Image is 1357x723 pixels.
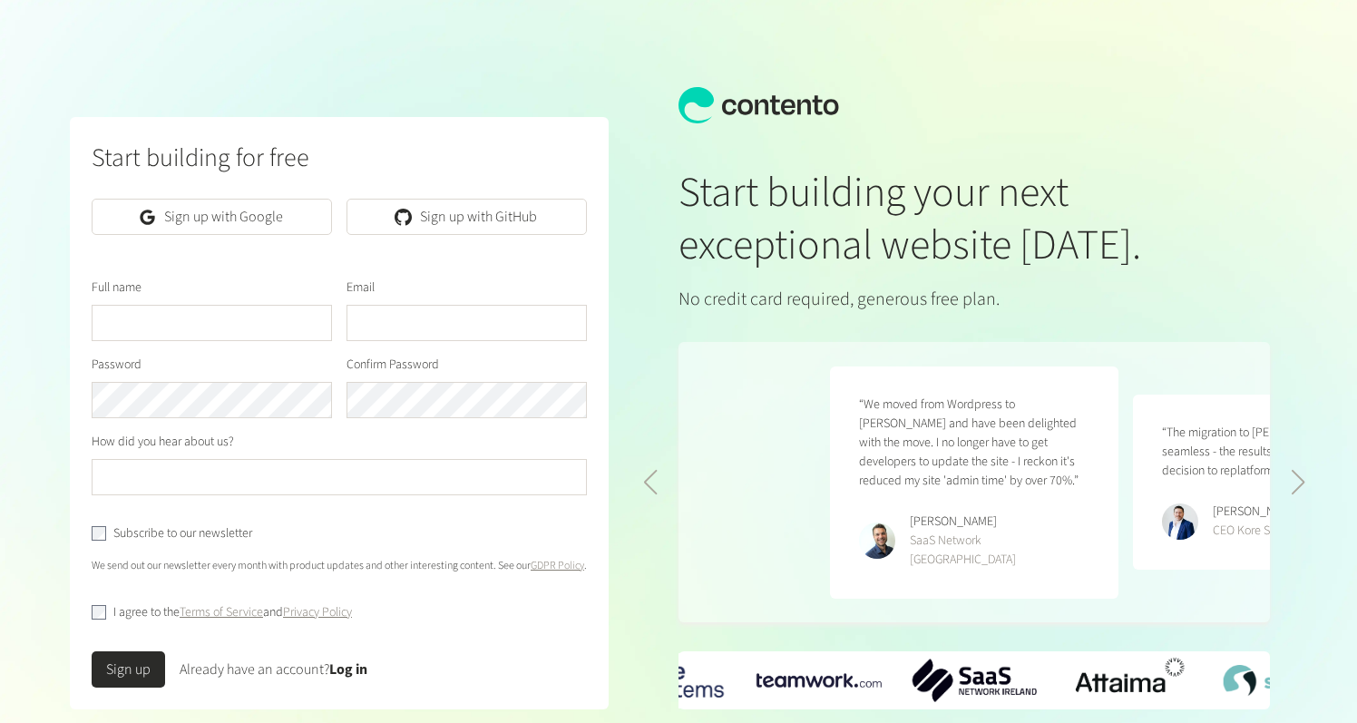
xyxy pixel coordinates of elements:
[347,278,375,298] label: Email
[1213,503,1306,522] div: [PERSON_NAME]
[92,278,142,298] label: Full name
[912,659,1037,702] img: SaaS-Network-Ireland-logo.png
[859,523,895,559] img: Phillip Maucher
[859,396,1089,491] p: “We moved from Wordpress to [PERSON_NAME] and have been delighted with the move. I no longer have...
[1223,665,1348,696] img: SkillsVista-Logo.png
[347,199,587,235] a: Sign up with GitHub
[329,659,367,679] a: Log in
[1068,651,1193,709] img: Attaima-Logo.png
[830,366,1118,599] figure: 4 / 5
[92,139,587,177] h2: Start building for free
[1068,651,1193,709] div: 3 / 6
[113,603,352,622] label: I agree to the and
[92,651,165,688] button: Sign up
[180,603,263,621] a: Terms of Service
[113,524,252,543] label: Subscribe to our newsletter
[1223,665,1348,696] div: 4 / 6
[642,470,658,495] div: Previous slide
[283,603,352,621] a: Privacy Policy
[757,673,882,688] img: teamwork-logo.png
[757,673,882,688] div: 1 / 6
[1162,503,1198,540] img: Ryan Crowley
[912,659,1037,702] div: 2 / 6
[92,199,332,235] a: Sign up with Google
[92,356,142,375] label: Password
[1213,522,1306,541] div: CEO Kore Systems
[678,286,1270,313] p: No credit card required, generous free plan.
[531,558,584,573] a: GDPR Policy
[1291,470,1306,495] div: Next slide
[92,558,587,574] p: We send out our newsletter every month with product updates and other interesting content. See our .
[180,659,367,680] div: Already have an account?
[347,356,439,375] label: Confirm Password
[910,513,1089,532] div: [PERSON_NAME]
[678,167,1270,271] h1: Start building your next exceptional website [DATE].
[92,433,234,452] label: How did you hear about us?
[910,532,1089,570] div: SaaS Network [GEOGRAPHIC_DATA]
